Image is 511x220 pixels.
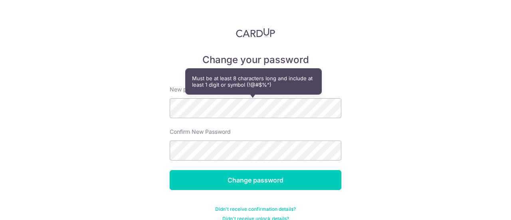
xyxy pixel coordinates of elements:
img: CardUp Logo [236,28,275,38]
h5: Change your password [170,54,341,66]
div: Must be at least 8 characters long and include at least 1 digit or symbol (!@#$%^) [186,69,321,94]
input: Change password [170,170,341,190]
a: Didn't receive confirmation details? [215,206,296,212]
label: Confirm New Password [170,128,231,136]
label: New password [170,85,209,93]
